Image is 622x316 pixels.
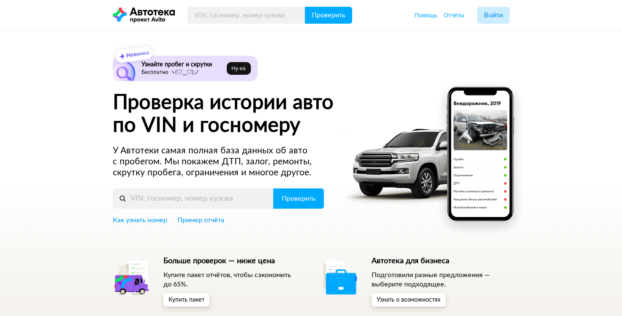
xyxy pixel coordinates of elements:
p: У Автотеки самая полная база данных об авто с пробегом. Мы покажем ДТП, залог, ремонты, скрутку п... [113,145,325,178]
span: Проверить [312,12,345,19]
span: Купить пакет [168,297,204,303]
a: Помощь [415,11,437,19]
span: Войти [484,12,503,19]
span: Помощь [415,12,437,19]
button: Узнать о возможностях [372,293,445,307]
button: Войти [477,7,510,24]
button: Проверить [273,188,324,209]
a: Отчёты [444,11,464,19]
h6: Узнайте пробег и скрутки [141,61,224,68]
strong: Новинка [126,50,149,59]
a: Как узнать номер [113,215,167,225]
span: Узнать о возможностях [377,297,440,303]
button: Проверить [305,7,352,24]
button: Купить пакет [163,293,209,307]
p: Купите пакет отчётов, чтобы сэкономить до 65%. [163,270,301,289]
input: VIN, госномер, номер кузова [187,7,305,24]
span: Ну‑ка [231,65,245,72]
h5: Больше проверок — ниже цена [163,256,301,266]
input: VIN, госномер, номер кузова [113,188,274,209]
h5: Автотека для бизнеса [372,256,510,266]
p: Подготовили разные предложения — выберите подходящее. [372,270,510,289]
h1: Проверка истории авто по VIN и госномеру [113,91,365,137]
a: Пример отчёта [177,215,224,225]
span: Отчёты [444,12,464,19]
span: Проверить [282,195,315,202]
p: Бесплатно ヽ(♡‿♡)ノ [141,69,224,76]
